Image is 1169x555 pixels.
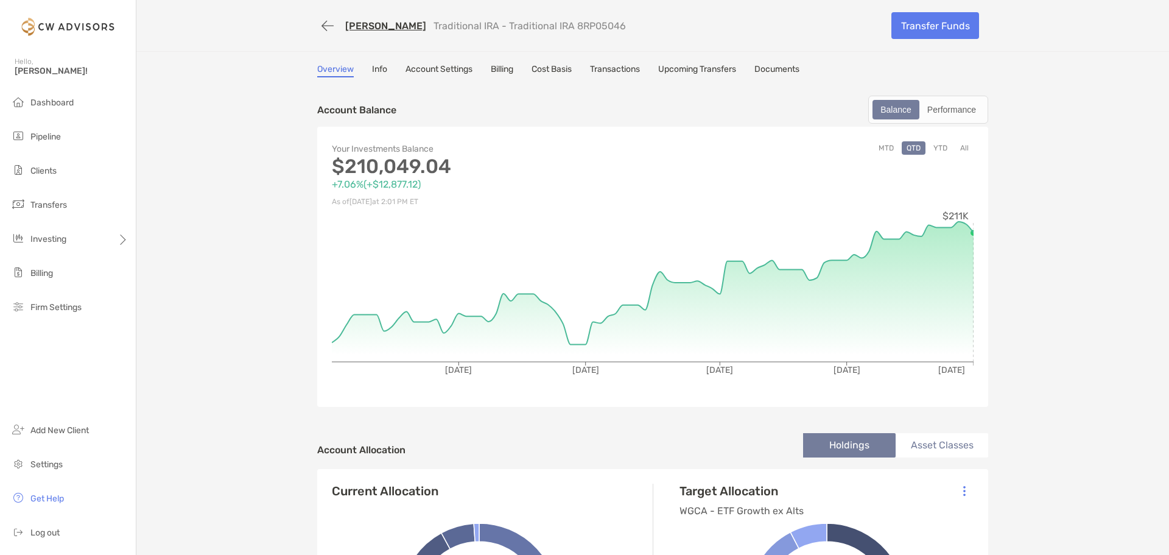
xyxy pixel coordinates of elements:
[30,234,66,244] span: Investing
[332,159,653,174] p: $210,049.04
[11,299,26,314] img: firm-settings icon
[868,96,988,124] div: segmented control
[30,97,74,108] span: Dashboard
[332,177,653,192] p: +7.06% ( +$12,877.12 )
[834,365,860,375] tspan: [DATE]
[434,20,626,32] p: Traditional IRA - Traditional IRA 8RP05046
[754,64,799,77] a: Documents
[30,528,60,538] span: Log out
[590,64,640,77] a: Transactions
[15,66,128,76] span: [PERSON_NAME]!
[11,490,26,505] img: get-help icon
[332,141,653,157] p: Your Investments Balance
[30,459,63,470] span: Settings
[491,64,513,77] a: Billing
[679,484,804,498] h4: Target Allocation
[11,422,26,437] img: add_new_client icon
[11,94,26,109] img: dashboard icon
[902,141,925,155] button: QTD
[891,12,979,39] a: Transfer Funds
[679,503,804,518] p: WGCA - ETF Growth ex Alts
[11,231,26,246] img: investing icon
[11,197,26,211] img: transfers icon
[938,365,965,375] tspan: [DATE]
[30,493,64,504] span: Get Help
[921,101,983,118] div: Performance
[445,365,472,375] tspan: [DATE]
[11,456,26,471] img: settings icon
[332,194,653,210] p: As of [DATE] at 2:01 PM ET
[706,365,733,375] tspan: [DATE]
[317,64,354,77] a: Overview
[963,486,966,497] img: Icon List Menu
[30,302,82,313] span: Firm Settings
[345,20,426,32] a: [PERSON_NAME]
[11,265,26,280] img: billing icon
[11,163,26,177] img: clients icon
[532,64,572,77] a: Cost Basis
[11,129,26,143] img: pipeline icon
[658,64,736,77] a: Upcoming Transfers
[943,210,969,222] tspan: $211K
[30,425,89,436] span: Add New Client
[30,132,61,142] span: Pipeline
[317,102,396,118] p: Account Balance
[955,141,974,155] button: All
[30,268,53,278] span: Billing
[372,64,387,77] a: Info
[572,365,599,375] tspan: [DATE]
[11,525,26,539] img: logout icon
[317,444,405,456] h4: Account Allocation
[929,141,952,155] button: YTD
[30,166,57,176] span: Clients
[15,5,121,49] img: Zoe Logo
[405,64,472,77] a: Account Settings
[332,484,438,498] h4: Current Allocation
[803,433,896,458] li: Holdings
[874,101,918,118] div: Balance
[896,433,988,458] li: Asset Classes
[30,200,67,210] span: Transfers
[874,141,899,155] button: MTD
